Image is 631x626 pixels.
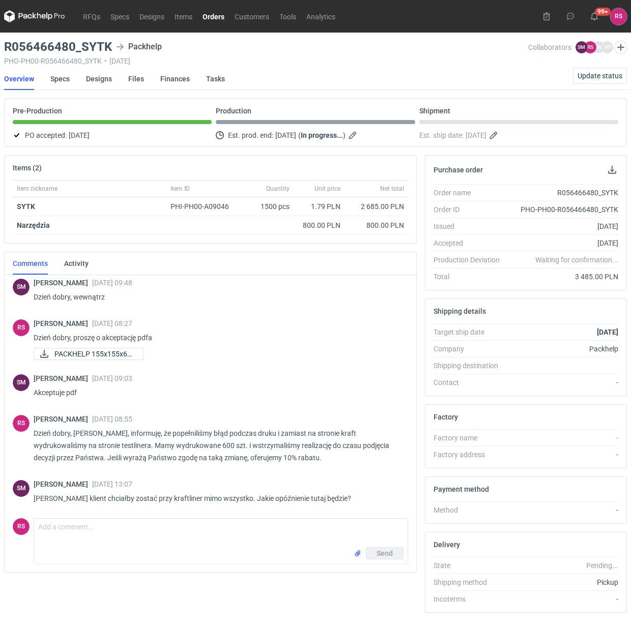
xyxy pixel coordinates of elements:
div: 800.00 PLN [349,220,404,230]
div: - [507,594,618,604]
div: 800.00 PLN [298,220,340,230]
figcaption: SM [13,374,30,391]
div: Est. ship date: [419,129,618,141]
div: Order ID [434,204,507,215]
div: 3 485.00 PLN [507,272,618,282]
span: [PERSON_NAME] [34,374,92,382]
button: Edit collaborators [614,41,627,54]
div: Sebastian Markut [13,480,30,497]
div: - [507,505,618,515]
a: Activity [64,252,89,275]
span: [DATE] [69,129,90,141]
button: 99+ [586,8,603,24]
button: Send [366,547,404,559]
p: Shipment [419,107,450,115]
p: Akceptuje pdf [34,386,400,399]
a: Finances [160,68,190,90]
figcaption: RS [13,319,30,336]
figcaption: SM [13,279,30,295]
h2: Purchase order [434,166,483,174]
div: Contact [434,377,507,387]
div: Est. prod. end: [216,129,415,141]
div: 1.79 PLN [298,201,340,212]
a: Items [169,10,197,22]
span: Send [377,550,393,557]
div: - [507,433,618,443]
a: Specs [50,68,70,90]
span: Item nickname [17,185,58,193]
div: Target ship date [434,327,507,337]
div: Packhelp [507,344,618,354]
span: Quantity [266,185,290,193]
a: Analytics [301,10,340,22]
a: SYTK [17,202,35,211]
div: Issued [434,221,507,231]
strong: [DATE] [597,328,618,336]
button: Update status [573,68,627,84]
h2: Items (2) [13,164,42,172]
div: 2 685.00 PLN [349,201,404,212]
span: [DATE] 08:55 [92,415,132,423]
a: Tools [274,10,301,22]
div: PHI-PH00-A09046 [170,201,239,212]
div: Shipping destination [434,361,507,371]
div: - [507,377,618,387]
figcaption: SM [13,480,30,497]
button: Download PO [606,164,618,176]
div: Pickup [507,577,618,587]
div: Accepted [434,238,507,248]
div: Rafał Stani [610,8,627,25]
span: [DATE] [466,129,486,141]
a: Overview [4,68,34,90]
p: Dzień dobry, proszę o akceptację pdfa [34,332,400,344]
div: State [434,560,507,571]
span: [PERSON_NAME] [34,480,92,488]
figcaption: RS [13,518,30,535]
span: Unit price [314,185,340,193]
div: - [507,450,618,460]
div: Sebastian Markut [13,374,30,391]
em: Pending... [586,561,618,570]
div: Company [434,344,507,354]
div: 1500 pcs [243,197,294,216]
a: Files [128,68,144,90]
p: Pre-Production [13,107,62,115]
h2: Delivery [434,541,460,549]
em: ( [298,131,301,139]
span: [PERSON_NAME] [34,415,92,423]
div: Method [434,505,507,515]
button: RS [610,8,627,25]
span: [PERSON_NAME] [34,319,92,327]
div: Order name [434,188,507,198]
div: PO accepted: [13,129,212,141]
div: Shipping method [434,577,507,587]
span: [DATE] [275,129,296,141]
p: [PERSON_NAME] klient chciałby zostać przy kraftliner mimo wszystko. Jakie opóźnienie tutaj będzie? [34,492,400,504]
svg: Packhelp Pro [4,10,65,22]
em: Waiting for confirmation... [535,255,618,265]
div: R056466480_SYTK [507,188,618,198]
a: Designs [86,68,112,90]
span: [DATE] 09:03 [92,374,132,382]
div: Rafał Stani [13,415,30,432]
h2: Payment method [434,485,489,493]
div: Factory address [434,450,507,460]
a: Customers [230,10,274,22]
figcaption: JB [592,41,605,53]
div: Factory name [434,433,507,443]
figcaption: RS [13,415,30,432]
div: Total [434,272,507,282]
h2: Shipping details [434,307,486,315]
h3: R056466480_SYTK [4,41,112,53]
figcaption: RS [584,41,596,53]
a: Comments [13,252,48,275]
figcaption: MP [601,41,613,53]
span: Collaborators [528,43,571,51]
div: [DATE] [507,221,618,231]
h2: Factory [434,413,458,421]
span: [DATE] 13:07 [92,480,132,488]
div: [DATE] [507,238,618,248]
span: Update status [578,72,622,79]
div: PHO-PH00-R056466480_SYTK [507,204,618,215]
